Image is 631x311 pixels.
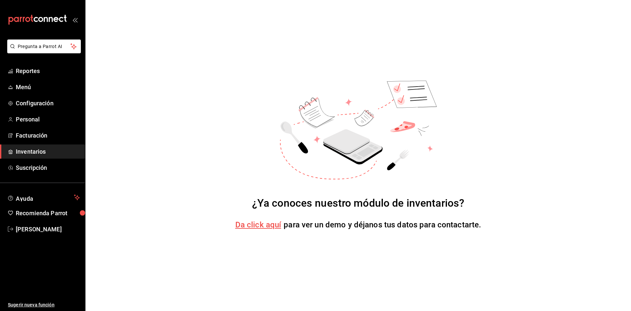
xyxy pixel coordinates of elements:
[235,220,281,229] a: Da click aquí
[16,66,80,75] span: Reportes
[7,39,81,53] button: Pregunta a Parrot AI
[16,194,71,201] span: Ayuda
[284,220,481,229] span: para ver un demo y déjanos tus datos para contactarte.
[16,131,80,140] span: Facturación
[16,115,80,124] span: Personal
[252,195,465,211] div: ¿Ya conoces nuestro módulo de inventarios?
[8,301,80,308] span: Sugerir nueva función
[16,83,80,91] span: Menú
[16,99,80,108] span: Configuración
[16,147,80,156] span: Inventarios
[72,17,78,22] button: open_drawer_menu
[5,48,81,55] a: Pregunta a Parrot AI
[16,163,80,172] span: Suscripción
[18,43,71,50] span: Pregunta a Parrot AI
[16,225,80,234] span: [PERSON_NAME]
[16,209,80,218] span: Recomienda Parrot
